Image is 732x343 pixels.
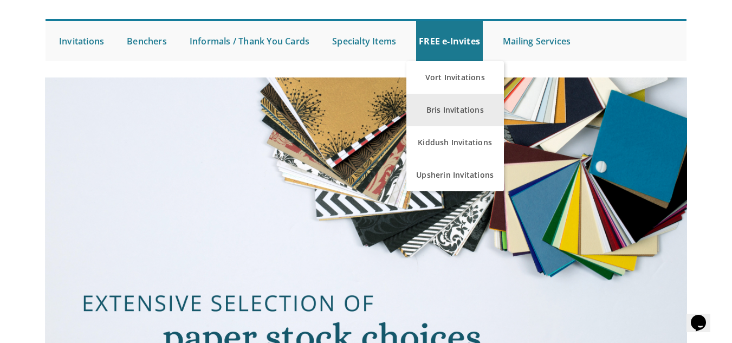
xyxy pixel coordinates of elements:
[406,94,504,126] a: Bris Invitations
[416,21,483,61] a: FREE e-Invites
[56,21,107,61] a: Invitations
[406,61,504,94] a: Vort Invitations
[406,159,504,191] a: Upsherin Invitations
[500,21,573,61] a: Mailing Services
[124,21,170,61] a: Benchers
[187,21,312,61] a: Informals / Thank You Cards
[406,126,504,159] a: Kiddush Invitations
[329,21,399,61] a: Specialty Items
[686,300,721,332] iframe: chat widget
